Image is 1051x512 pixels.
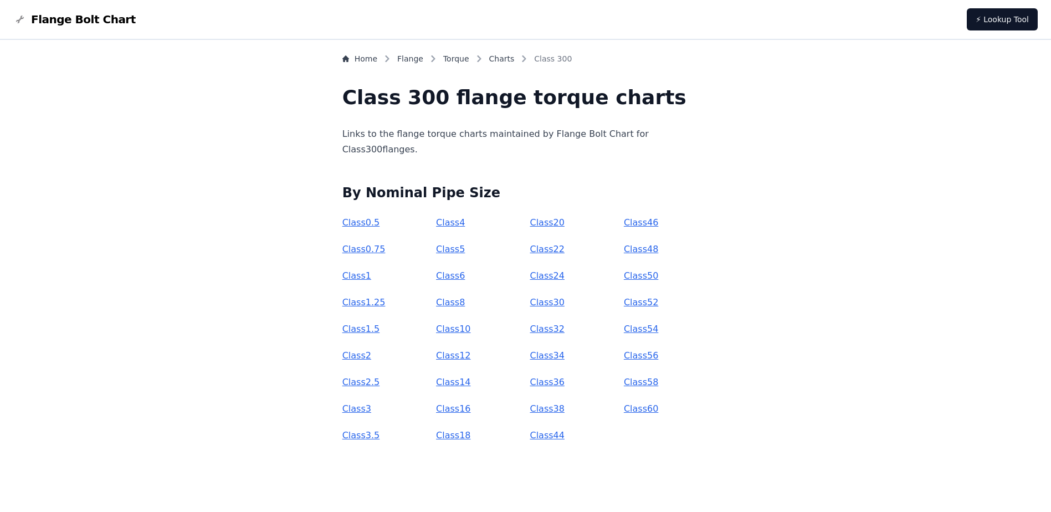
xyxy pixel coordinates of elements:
[342,53,377,64] a: Home
[624,244,658,254] a: Class48
[530,244,564,254] a: Class22
[436,430,470,441] a: Class18
[31,12,136,27] span: Flange Bolt Chart
[13,12,136,27] a: Flange Bolt Chart LogoFlange Bolt Chart
[530,350,564,361] a: Class34
[342,270,371,281] a: Class1
[342,126,709,157] p: Links to the flange torque charts maintained by Flange Bolt Chart for Class 300 flanges.
[342,430,380,441] a: Class3.5
[624,403,658,414] a: Class60
[342,53,709,69] nav: Breadcrumb
[436,403,470,414] a: Class16
[13,13,27,26] img: Flange Bolt Chart Logo
[342,297,386,308] a: Class1.25
[436,244,465,254] a: Class5
[624,297,658,308] a: Class52
[342,86,709,109] h1: Class 300 flange torque charts
[436,324,470,334] a: Class10
[530,270,564,281] a: Class24
[436,350,470,361] a: Class12
[530,377,564,387] a: Class36
[534,53,572,64] span: Class 300
[342,244,386,254] a: Class0.75
[624,324,658,334] a: Class54
[530,217,564,228] a: Class20
[436,270,465,281] a: Class6
[624,270,658,281] a: Class50
[530,297,564,308] a: Class30
[342,217,380,228] a: Class0.5
[624,217,658,228] a: Class46
[967,8,1038,30] a: ⚡ Lookup Tool
[342,184,709,202] h2: By Nominal Pipe Size
[342,350,371,361] a: Class2
[342,403,371,414] a: Class3
[443,53,469,64] a: Torque
[397,53,423,64] a: Flange
[489,53,515,64] a: Charts
[624,350,658,361] a: Class56
[342,324,380,334] a: Class1.5
[436,377,470,387] a: Class14
[530,430,564,441] a: Class44
[342,377,380,387] a: Class2.5
[624,377,658,387] a: Class58
[436,297,465,308] a: Class8
[530,324,564,334] a: Class32
[530,403,564,414] a: Class38
[436,217,465,228] a: Class4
